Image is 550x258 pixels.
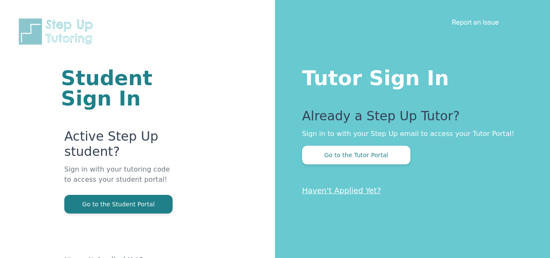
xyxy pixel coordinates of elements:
[61,68,173,108] h1: Student Sign In
[452,18,499,26] a: Report an Issue
[302,64,516,88] h1: Tutor Sign In
[302,129,516,139] p: Sign in to with your Step Up email to access your Tutor Portal!
[302,108,516,129] p: Already a Step Up Tutor?
[17,17,98,46] img: Step Up Tutoring horizontal logo
[64,200,173,208] a: Go to the Student Portal
[64,129,173,164] p: Active Step Up student?
[302,146,410,164] button: Go to the Tutor Portal
[302,151,410,159] a: Go to the Tutor Portal
[302,186,381,195] a: Haven't Applied Yet?
[64,195,173,214] button: Go to the Student Portal
[64,164,173,195] p: Sign in with your tutoring code to access your student portal!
